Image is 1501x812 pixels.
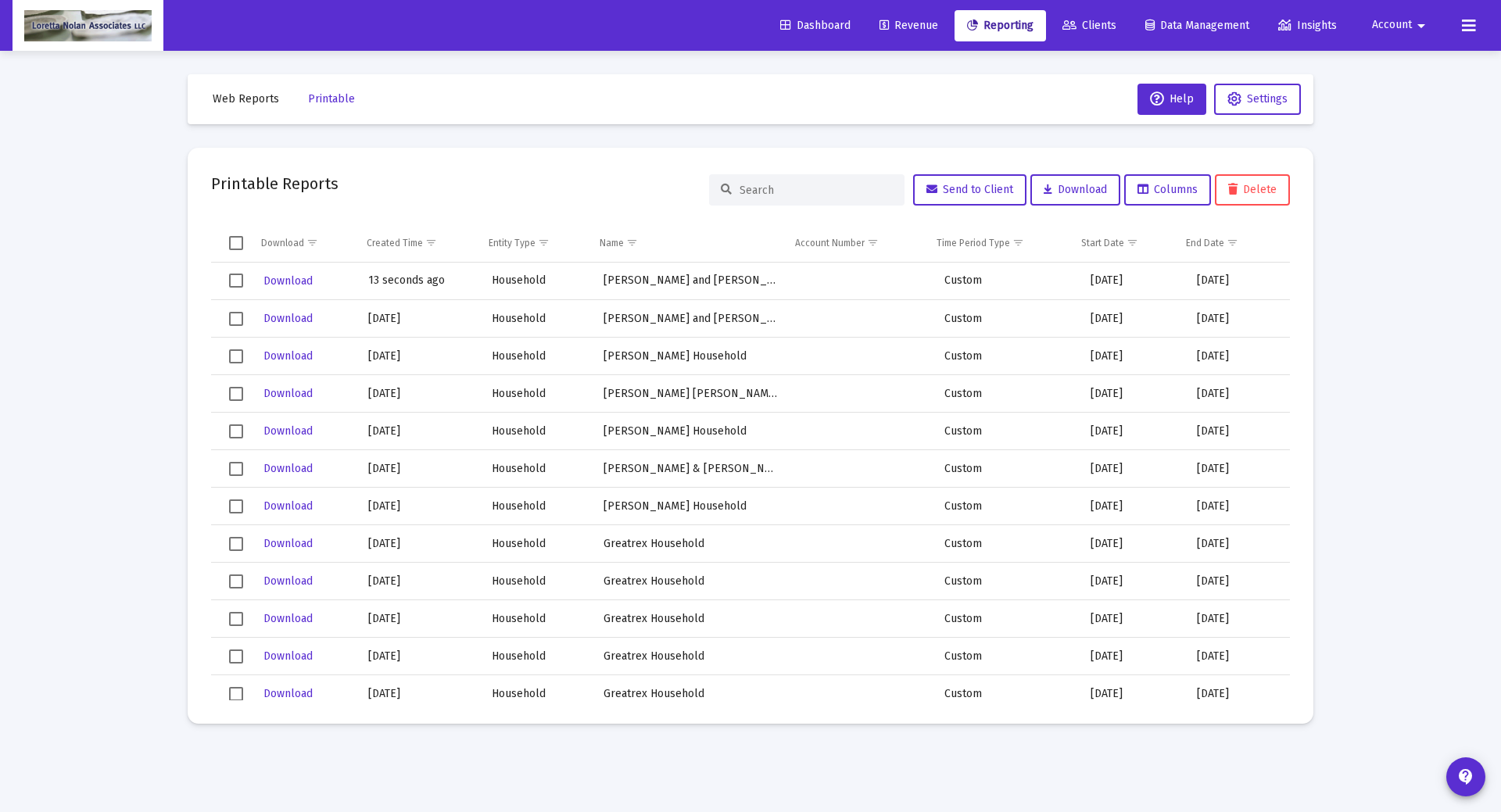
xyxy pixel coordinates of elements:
[211,224,1290,700] div: Data grid
[262,682,314,705] button: Download
[229,387,243,401] div: Select row
[229,312,243,326] div: Select row
[1412,10,1431,41] mat-icon: arrow_drop_down
[1124,174,1211,206] button: Columns
[263,687,313,700] span: Download
[1215,174,1290,206] button: Delete
[1186,488,1290,525] td: [DATE]
[263,349,313,363] span: Download
[1127,237,1138,249] span: Show filter options for column 'Start Date'
[357,488,481,525] td: [DATE]
[1080,600,1186,638] td: [DATE]
[357,525,481,563] td: [DATE]
[1228,183,1277,196] span: Delete
[1145,19,1249,32] span: Data Management
[933,638,1080,675] td: Custom
[1186,675,1290,713] td: [DATE]
[263,499,313,513] span: Download
[784,224,926,262] td: Column Account Number
[1353,9,1449,41] button: Account
[229,349,243,363] div: Select row
[24,10,152,41] img: Dashboard
[1186,375,1290,413] td: [DATE]
[926,183,1013,196] span: Send to Client
[481,413,593,450] td: Household
[263,424,313,438] span: Download
[229,612,243,626] div: Select row
[795,237,865,249] div: Account Number
[1133,10,1262,41] a: Data Management
[229,649,243,664] div: Select row
[926,224,1070,262] td: Column Time Period Type
[933,375,1080,413] td: Custom
[1062,19,1116,32] span: Clients
[262,307,314,330] button: Download
[229,574,243,588] div: Select row
[1030,174,1120,206] button: Download
[1080,675,1186,713] td: [DATE]
[229,424,243,438] div: Select row
[1186,237,1224,249] div: End Date
[593,263,790,300] td: [PERSON_NAME] and [PERSON_NAME] Household
[263,537,313,550] span: Download
[1080,375,1186,413] td: [DATE]
[1044,183,1107,196] span: Download
[593,600,790,638] td: Greatrex Household
[262,382,314,405] button: Download
[1186,600,1290,638] td: [DATE]
[1227,237,1238,249] span: Show filter options for column 'End Date'
[308,92,355,106] span: Printable
[593,450,790,488] td: [PERSON_NAME] & [PERSON_NAME] Household
[937,237,1010,249] div: Time Period Type
[933,413,1080,450] td: Custom
[1150,92,1194,106] span: Help
[913,174,1026,206] button: Send to Client
[538,237,550,249] span: Show filter options for column 'Entity Type'
[296,84,367,115] button: Printable
[357,450,481,488] td: [DATE]
[213,92,279,106] span: Web Reports
[1372,19,1412,32] span: Account
[425,237,437,249] span: Show filter options for column 'Created Time'
[933,600,1080,638] td: Custom
[1186,563,1290,600] td: [DATE]
[357,375,481,413] td: [DATE]
[933,300,1080,338] td: Custom
[262,495,314,517] button: Download
[1186,638,1290,675] td: [DATE]
[1175,224,1278,262] td: Column End Date
[481,675,593,713] td: Household
[262,457,314,480] button: Download
[1080,563,1186,600] td: [DATE]
[933,675,1080,713] td: Custom
[626,237,638,249] span: Show filter options for column 'Name'
[263,612,313,625] span: Download
[589,224,784,262] td: Column Name
[1070,224,1176,262] td: Column Start Date
[263,462,313,475] span: Download
[357,338,481,375] td: [DATE]
[1186,413,1290,450] td: [DATE]
[263,387,313,400] span: Download
[867,237,879,249] span: Show filter options for column 'Account Number'
[1080,488,1186,525] td: [DATE]
[229,499,243,513] div: Select row
[1186,525,1290,563] td: [DATE]
[600,237,624,249] div: Name
[262,420,314,442] button: Download
[593,488,790,525] td: [PERSON_NAME] Household
[306,237,318,249] span: Show filter options for column 'Download'
[1080,638,1186,675] td: [DATE]
[780,19,851,32] span: Dashboard
[263,312,313,325] span: Download
[262,345,314,367] button: Download
[263,649,313,663] span: Download
[357,638,481,675] td: [DATE]
[481,600,593,638] td: Household
[357,413,481,450] td: [DATE]
[933,563,1080,600] td: Custom
[357,600,481,638] td: [DATE]
[1080,263,1186,300] td: [DATE]
[933,488,1080,525] td: Custom
[1080,338,1186,375] td: [DATE]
